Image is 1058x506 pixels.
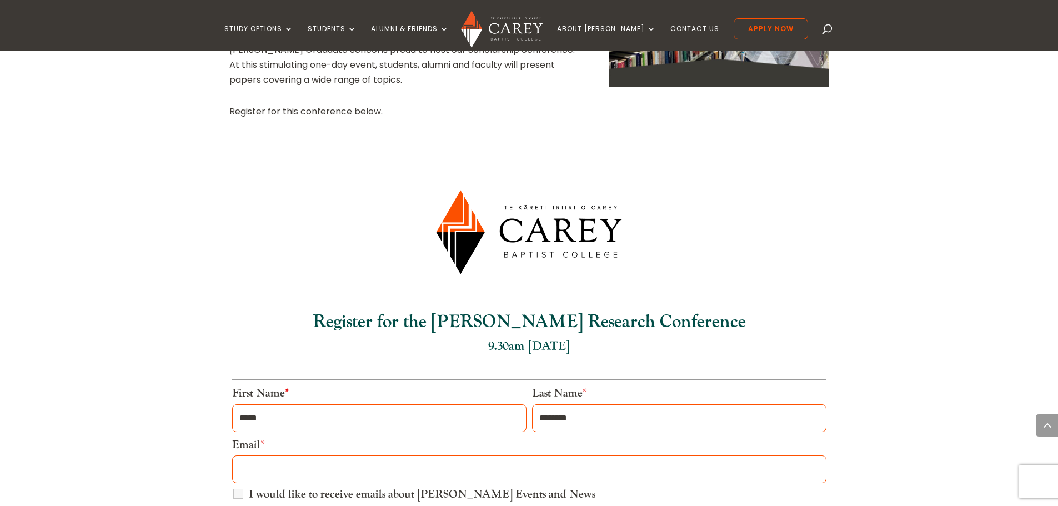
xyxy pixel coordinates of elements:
p: Register for this conference below. [229,104,576,119]
img: Carey-Baptist-College-Logo_Landscape_transparent.png [418,172,640,292]
a: About [PERSON_NAME] [557,25,656,51]
a: Students [308,25,357,51]
img: Carey Baptist College [461,11,543,48]
label: I would like to receive emails about [PERSON_NAME] Events and News [249,489,595,500]
label: First Name [232,386,289,400]
b: Register for the [PERSON_NAME] Research Conference [313,310,746,333]
a: Apply Now [734,18,808,39]
label: Email [232,438,265,452]
a: Alumni & Friends [371,25,449,51]
a: Study Options [224,25,293,51]
font: 9.30am [DATE] [488,338,570,354]
label: Last Name [532,386,587,400]
p: [PERSON_NAME] Graduate School is proud to host our Scholarship conference. At this stimulating on... [229,42,576,88]
a: Contact Us [670,25,719,51]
